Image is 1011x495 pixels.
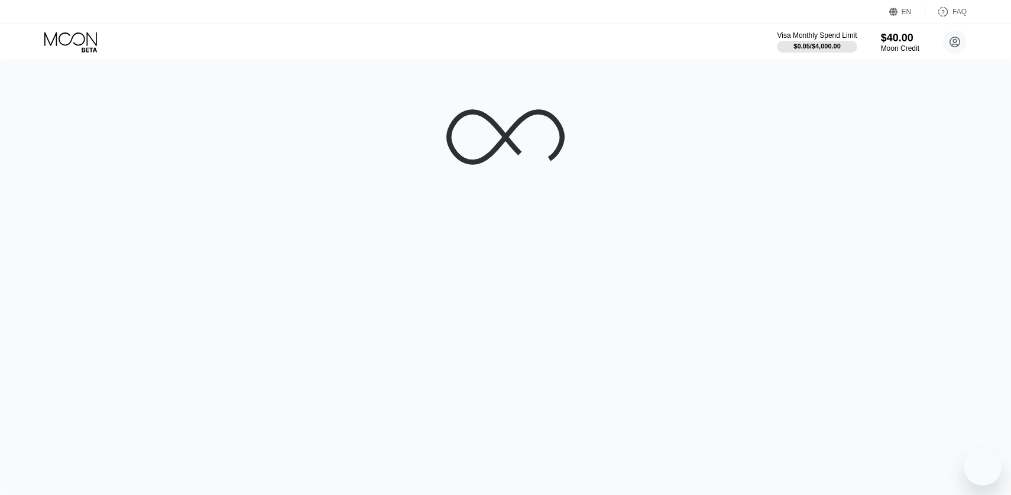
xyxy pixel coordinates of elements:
[777,31,857,40] div: Visa Monthly Spend Limit
[902,8,912,16] div: EN
[881,32,919,44] div: $40.00
[881,44,919,53] div: Moon Credit
[881,32,919,53] div: $40.00Moon Credit
[889,6,925,18] div: EN
[793,43,841,50] div: $0.05 / $4,000.00
[777,31,857,53] div: Visa Monthly Spend Limit$0.05/$4,000.00
[952,8,967,16] div: FAQ
[964,448,1002,486] iframe: Button to launch messaging window
[925,6,967,18] div: FAQ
